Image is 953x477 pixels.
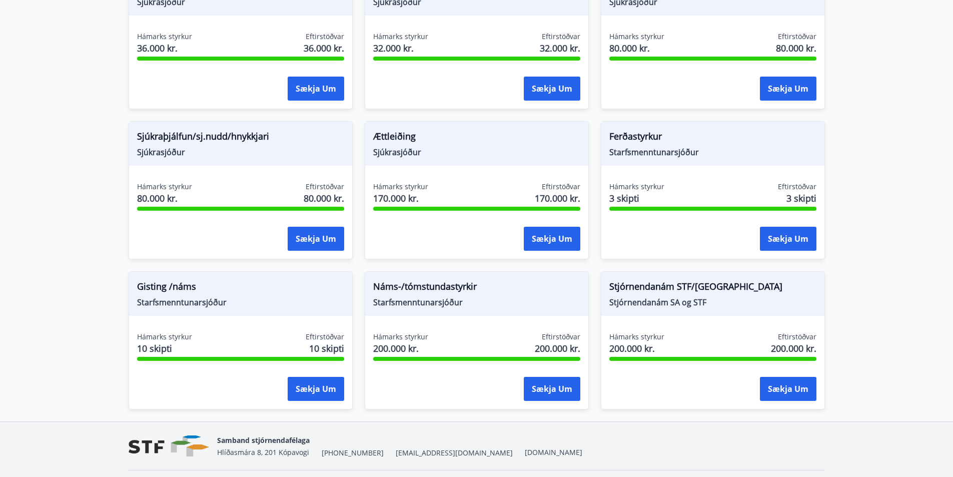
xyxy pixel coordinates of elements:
[373,342,428,355] span: 200.000 kr.
[771,342,816,355] span: 200.000 kr.
[609,342,664,355] span: 200.000 kr.
[137,130,344,147] span: Sjúkraþjálfun/sj.nudd/hnykkjari
[373,32,428,42] span: Hámarks styrkur
[137,342,192,355] span: 10 skipti
[760,77,816,101] button: Sækja um
[786,192,816,205] span: 3 skipti
[524,77,580,101] button: Sækja um
[309,342,344,355] span: 10 skipti
[129,435,209,457] img: vjCaq2fThgY3EUYqSgpjEiBg6WP39ov69hlhuPVN.png
[778,32,816,42] span: Eftirstöðvar
[524,377,580,401] button: Sækja um
[373,192,428,205] span: 170.000 kr.
[306,32,344,42] span: Eftirstöðvar
[542,332,580,342] span: Eftirstöðvar
[373,147,580,158] span: Sjúkrasjóður
[776,42,816,55] span: 80.000 kr.
[217,447,309,457] span: Hlíðasmára 8, 201 Kópavogi
[609,192,664,205] span: 3 skipti
[542,182,580,192] span: Eftirstöðvar
[778,182,816,192] span: Eftirstöðvar
[609,42,664,55] span: 80.000 kr.
[373,332,428,342] span: Hámarks styrkur
[524,227,580,251] button: Sækja um
[137,192,192,205] span: 80.000 kr.
[609,297,816,308] span: Stjórnendanám SA og STF
[137,147,344,158] span: Sjúkrasjóður
[760,227,816,251] button: Sækja um
[396,448,513,458] span: [EMAIL_ADDRESS][DOMAIN_NAME]
[306,332,344,342] span: Eftirstöðvar
[137,297,344,308] span: Starfsmenntunarsjóður
[535,192,580,205] span: 170.000 kr.
[322,448,384,458] span: [PHONE_NUMBER]
[609,332,664,342] span: Hámarks styrkur
[373,42,428,55] span: 32.000 kr.
[288,227,344,251] button: Sækja um
[373,280,580,297] span: Náms-/tómstundastyrkir
[609,130,816,147] span: Ferðastyrkur
[217,435,310,445] span: Samband stjórnendafélaga
[609,280,816,297] span: Stjórnendanám STF/[GEOGRAPHIC_DATA]
[609,32,664,42] span: Hámarks styrkur
[288,77,344,101] button: Sækja um
[137,32,192,42] span: Hámarks styrkur
[373,297,580,308] span: Starfsmenntunarsjóður
[542,32,580,42] span: Eftirstöðvar
[137,280,344,297] span: Gisting /náms
[137,42,192,55] span: 36.000 kr.
[760,377,816,401] button: Sækja um
[373,182,428,192] span: Hámarks styrkur
[288,377,344,401] button: Sækja um
[373,130,580,147] span: Ættleiðing
[137,332,192,342] span: Hámarks styrkur
[304,192,344,205] span: 80.000 kr.
[304,42,344,55] span: 36.000 kr.
[306,182,344,192] span: Eftirstöðvar
[525,447,582,457] a: [DOMAIN_NAME]
[609,147,816,158] span: Starfsmenntunarsjóður
[535,342,580,355] span: 200.000 kr.
[609,182,664,192] span: Hámarks styrkur
[137,182,192,192] span: Hámarks styrkur
[540,42,580,55] span: 32.000 kr.
[778,332,816,342] span: Eftirstöðvar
